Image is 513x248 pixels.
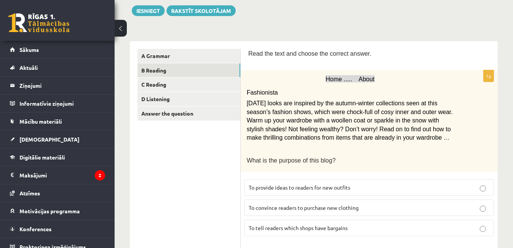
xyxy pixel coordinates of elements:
[8,13,70,32] a: Rīgas 1. Tālmācības vidusskola
[19,166,105,184] legend: Maksājumi
[10,59,105,76] a: Aktuāli
[10,77,105,94] a: Ziņojumi
[249,224,348,231] span: To tell readers which shops have bargains
[19,225,52,232] span: Konferences
[138,92,240,106] a: D Listening
[10,184,105,202] a: Atzīmes
[138,106,240,121] a: Answer the question
[19,46,39,53] span: Sākums
[19,77,105,94] legend: Ziņojumi
[249,184,350,191] span: To provide ideas to readers for new outfits
[480,206,486,212] input: To convince readers to purchase new clothing
[19,118,62,125] span: Mācību materiāli
[10,220,105,238] a: Konferences
[19,64,38,71] span: Aktuāli
[247,157,336,164] span: What is the purpose of this blog?
[325,76,374,82] span: Home ..... About
[10,95,105,112] a: Informatīvie ziņojumi
[483,70,494,82] p: 1p
[10,166,105,184] a: Maksājumi2
[249,204,359,211] span: To convince readers to purchase new clothing
[10,130,105,148] a: [DEMOGRAPHIC_DATA]
[10,202,105,220] a: Motivācijas programma
[10,113,105,130] a: Mācību materiāli
[247,100,453,115] span: [DATE] looks are inspired by the autumn-winter collections seen at this season’s fashion shows, w...
[19,208,80,214] span: Motivācijas programma
[247,117,451,141] span: Warm up your wardrobe with a woollen coat or sparkle in the snow with stylish shades! Not feeling...
[247,89,278,96] span: Fashionista
[10,148,105,166] a: Digitālie materiāli
[138,49,240,63] a: A Grammar
[138,77,240,92] a: C Reading
[167,5,236,16] a: Rakstīt skolotājam
[19,154,65,161] span: Digitālie materiāli
[19,190,40,196] span: Atzīmes
[10,41,105,58] a: Sākums
[132,5,165,16] button: Iesniegt
[480,226,486,232] input: To tell readers which shops have bargains
[95,170,105,180] i: 2
[480,185,486,192] input: To provide ideas to readers for new outfits
[248,50,371,57] span: Read the text and choose the correct answer.
[19,136,79,143] span: [DEMOGRAPHIC_DATA]
[138,63,240,77] a: B Reading
[19,95,105,112] legend: Informatīvie ziņojumi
